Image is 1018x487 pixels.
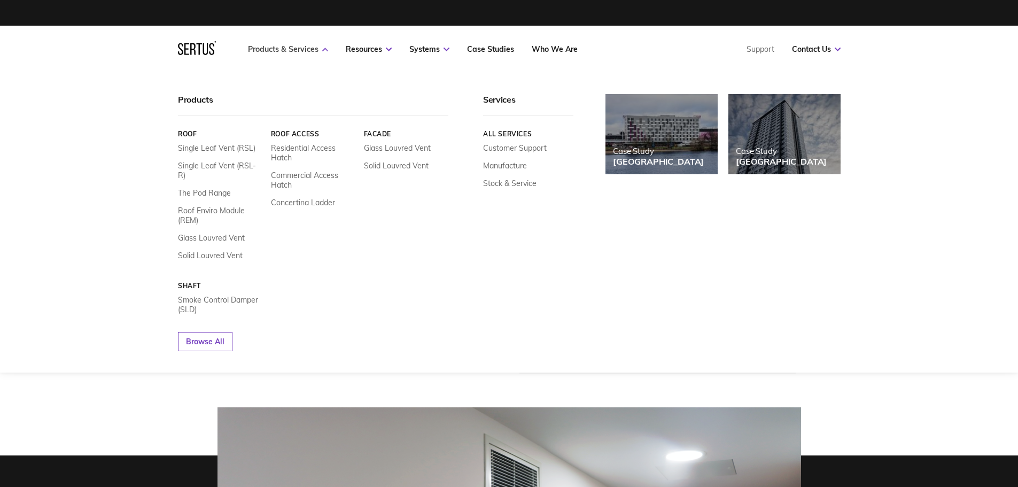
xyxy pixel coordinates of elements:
a: Smoke Control Damper (SLD) [178,295,263,314]
div: Services [483,94,573,116]
a: Facade [363,130,448,138]
div: [GEOGRAPHIC_DATA] [613,156,704,167]
a: All services [483,130,573,138]
a: Single Leaf Vent (RSL) [178,143,255,153]
a: Support [747,44,774,54]
a: Solid Louvred Vent [178,251,243,260]
a: Systems [409,44,449,54]
div: [GEOGRAPHIC_DATA] [736,156,827,167]
a: Solid Louvred Vent [363,161,428,171]
a: Browse All [178,332,232,351]
div: Case Study [613,146,704,156]
div: Products [178,94,448,116]
a: The Pod Range [178,188,231,198]
a: Case Study[GEOGRAPHIC_DATA] [728,94,841,174]
a: Roof Access [270,130,355,138]
a: Case Study[GEOGRAPHIC_DATA] [605,94,718,174]
a: Roof [178,130,263,138]
a: Roof Enviro Module (REM) [178,206,263,225]
a: Glass Louvred Vent [363,143,430,153]
a: Stock & Service [483,179,537,188]
a: Who We Are [532,44,578,54]
div: Case Study [736,146,827,156]
iframe: Chat Widget [826,363,1018,487]
a: Residential Access Hatch [270,143,355,163]
a: Resources [346,44,392,54]
a: Shaft [178,282,263,290]
a: Contact Us [792,44,841,54]
a: Glass Louvred Vent [178,233,245,243]
a: Single Leaf Vent (RSL-R) [178,161,263,180]
a: Concertina Ladder [270,198,335,207]
a: Manufacture [483,161,527,171]
a: Products & Services [248,44,328,54]
a: Customer Support [483,143,547,153]
a: Commercial Access Hatch [270,171,355,190]
a: Case Studies [467,44,514,54]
